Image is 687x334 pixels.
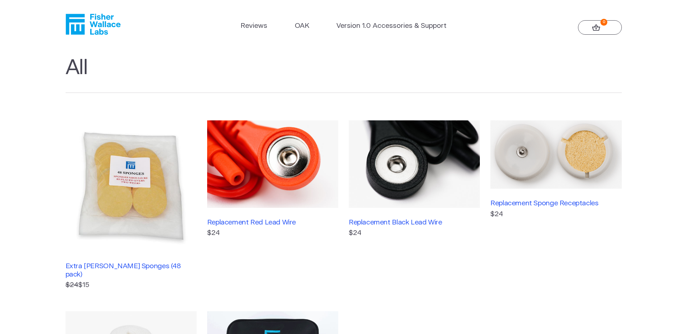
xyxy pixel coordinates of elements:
[600,19,607,26] strong: 0
[349,120,480,290] a: Replacement Black Lead Wire$24
[490,120,621,290] a: Replacement Sponge Receptacles$24
[349,120,480,208] img: Replacement Black Lead Wire
[66,282,78,288] s: $24
[207,228,338,239] p: $24
[66,262,197,279] h3: Extra [PERSON_NAME] Sponges (48 pack)
[349,228,480,239] p: $24
[349,218,480,227] h3: Replacement Black Lead Wire
[66,120,197,251] img: Extra Fisher Wallace Sponges (48 pack)
[336,21,447,31] a: Version 1.0 Accessories & Support
[578,20,622,35] a: 0
[207,218,338,227] h3: Replacement Red Lead Wire
[490,209,621,220] p: $24
[66,280,197,291] p: $15
[66,56,622,93] h1: All
[207,120,338,290] a: Replacement Red Lead Wire$24
[66,120,197,290] a: Extra [PERSON_NAME] Sponges (48 pack) $24$15
[490,120,621,189] img: Replacement Sponge Receptacles
[207,120,338,208] img: Replacement Red Lead Wire
[240,21,267,31] a: Reviews
[490,199,621,207] h3: Replacement Sponge Receptacles
[66,14,121,35] a: Fisher Wallace
[295,21,309,31] a: OAK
